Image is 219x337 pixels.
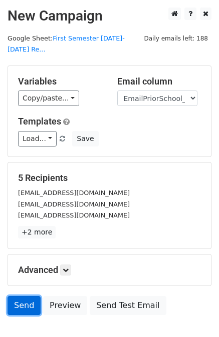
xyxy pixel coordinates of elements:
a: Send [8,296,41,315]
a: First Semester [DATE]-[DATE] Re... [8,34,125,53]
h5: Variables [18,76,102,87]
a: Copy/paste... [18,90,79,106]
a: Send Test Email [90,296,166,315]
h2: New Campaign [8,7,211,24]
span: Daily emails left: 188 [140,33,211,44]
iframe: Chat Widget [169,289,219,337]
a: Load... [18,131,57,146]
small: [EMAIL_ADDRESS][DOMAIN_NAME] [18,200,130,208]
a: +2 more [18,226,56,238]
small: Google Sheet: [8,34,125,53]
a: Preview [43,296,87,315]
h5: Advanced [18,264,201,275]
a: Templates [18,116,61,126]
h5: Email column [117,76,201,87]
small: [EMAIL_ADDRESS][DOMAIN_NAME] [18,211,130,219]
button: Save [72,131,98,146]
small: [EMAIL_ADDRESS][DOMAIN_NAME] [18,189,130,196]
a: Daily emails left: 188 [140,34,211,42]
h5: 5 Recipients [18,172,201,183]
